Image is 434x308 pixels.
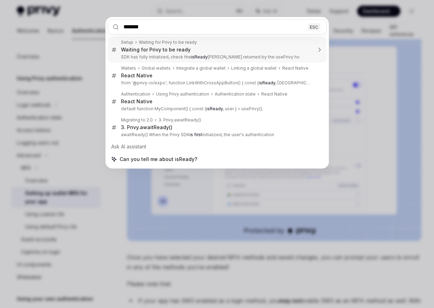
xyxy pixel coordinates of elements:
[176,65,226,71] div: Integrate a global wallet
[191,54,208,59] b: isReady
[121,80,312,86] p: from '@privy-io/expo'; function LinkWithCrossAppButton() { const { , [GEOGRAPHIC_DATA]
[121,98,152,105] div: React Native
[156,91,209,97] div: Using Privy authentication
[190,132,202,137] b: is first
[121,65,136,71] div: Wallets
[121,54,312,60] p: SDK has fully initialized, check the [PERSON_NAME] returned by the usePrivy ho
[158,117,201,123] div: 3. Privy.awaitReady()
[259,80,275,85] b: isReady
[108,140,327,153] div: Ask AI assistant
[282,65,308,71] div: React Native
[231,65,277,71] div: Linking a global wallet
[261,91,287,97] div: React Native
[121,132,312,138] p: awaitReady() When the Privy SDK initialized, the user's authentication
[121,106,312,112] p: default function MyComponent() { const { , user } = usePrivy();
[121,72,152,79] div: React Native
[308,23,320,30] div: ESC
[121,40,133,45] div: Setup
[139,40,197,45] div: Waiting for Privy to be ready
[120,156,197,163] span: Can you tell me about isReady?
[206,106,223,111] b: isReady
[142,65,171,71] div: Global wallets
[121,117,153,123] div: Migrating to 2.0
[121,47,191,53] div: Waiting for Privy to be ready
[215,91,256,97] div: Authentication state
[121,124,172,131] div: 3. Privy.awaitReady()
[121,91,150,97] div: Authentication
